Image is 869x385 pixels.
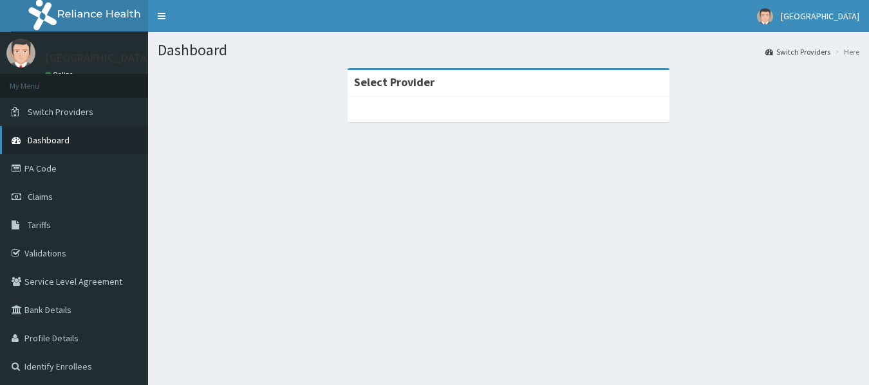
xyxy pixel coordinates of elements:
li: Here [832,46,859,57]
img: User Image [6,39,35,67]
a: Online [45,70,76,79]
span: Claims [28,191,53,202]
strong: Select Provider [354,75,434,89]
span: Tariffs [28,219,51,231]
span: Switch Providers [28,106,93,118]
span: [GEOGRAPHIC_DATA] [781,10,859,22]
p: [GEOGRAPHIC_DATA] [45,52,151,64]
h1: Dashboard [158,42,859,58]
span: Dashboard [28,134,70,146]
a: Switch Providers [765,46,830,57]
img: User Image [757,8,773,24]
